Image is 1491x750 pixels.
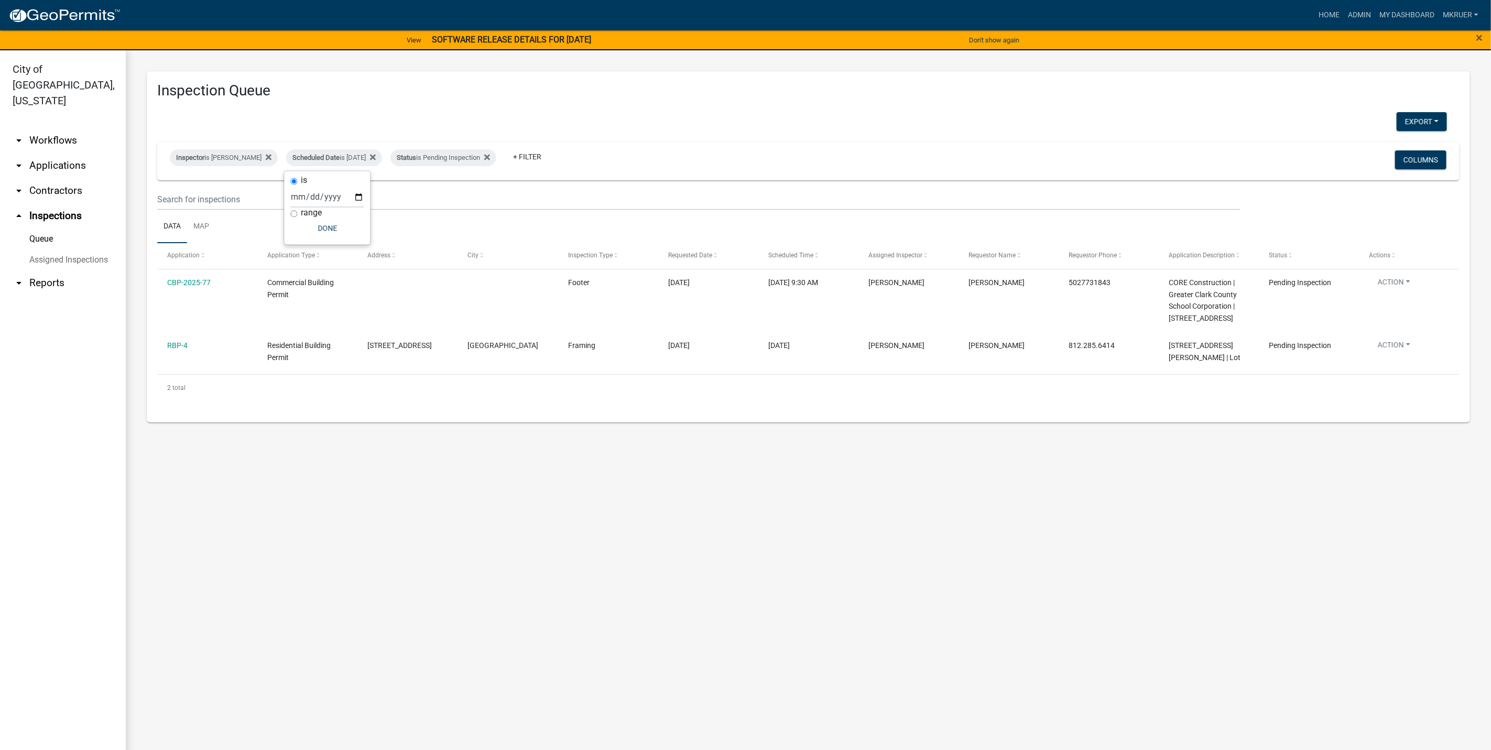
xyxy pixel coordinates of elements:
span: 233 Forest Dr Jeffersonville, IN 47130 | Lot [1169,341,1241,362]
span: Status [397,154,416,161]
span: Pending Inspection [1269,278,1332,287]
span: JEFFERSONVILLE [468,341,539,350]
a: View [402,31,426,49]
button: Action [1369,277,1419,292]
span: Application Type [267,252,315,259]
span: 5027731843 [1069,278,1111,287]
button: Columns [1395,150,1446,169]
datatable-header-cell: Application [157,243,257,268]
datatable-header-cell: Inspection Type [558,243,658,268]
span: Actions [1369,252,1391,259]
span: Framing [568,341,595,350]
div: 2 total [157,375,1460,401]
i: arrow_drop_down [13,134,25,147]
input: Search for inspections [157,189,1240,210]
i: arrow_drop_down [13,184,25,197]
span: Application [167,252,200,259]
span: Commercial Building Permit [267,278,334,299]
datatable-header-cell: Requested Date [658,243,758,268]
div: [DATE] [768,340,848,352]
i: arrow_drop_down [13,277,25,289]
span: Mike Kruer [968,278,1025,287]
a: Data [157,210,187,244]
button: Action [1369,340,1419,355]
label: is [301,177,308,185]
span: 233 FOREST DRIVE [367,341,432,350]
span: Requestor Phone [1069,252,1117,259]
a: mkruer [1439,5,1483,25]
div: is Pending Inspection [390,149,496,166]
span: Pending Inspection [1269,341,1332,350]
div: is [DATE] [286,149,382,166]
span: Footer [568,278,590,287]
datatable-header-cell: Actions [1359,243,1460,268]
a: Home [1314,5,1344,25]
strong: SOFTWARE RELEASE DETAILS FOR [DATE] [432,35,591,45]
span: Mike Kruer [868,341,924,350]
datatable-header-cell: Application Description [1159,243,1259,268]
a: + Filter [505,147,550,166]
datatable-header-cell: Assigned Inspector [858,243,959,268]
span: Inspector [176,154,204,161]
datatable-header-cell: Address [357,243,458,268]
h3: Inspection Queue [157,82,1460,100]
span: Inspection Type [568,252,613,259]
span: Assigned Inspector [868,252,922,259]
button: Close [1476,31,1483,44]
span: Scheduled Date [292,154,340,161]
datatable-header-cell: Requestor Name [959,243,1059,268]
datatable-header-cell: Status [1259,243,1359,268]
span: Requestor Name [968,252,1016,259]
span: CORE Construction | Greater Clark County School Corporation | 5300 State Road 62 [1169,278,1237,322]
span: 09/16/2025 [668,278,690,287]
datatable-header-cell: City [458,243,558,268]
span: City [468,252,479,259]
a: CBP-2025-77 [167,278,211,287]
datatable-header-cell: Scheduled Time [758,243,858,268]
label: range [301,209,322,218]
button: Don't show again [965,31,1024,49]
a: Map [187,210,215,244]
span: Requested Date [668,252,712,259]
span: Application Description [1169,252,1235,259]
span: Status [1269,252,1288,259]
a: My Dashboard [1375,5,1439,25]
span: Scheduled Time [768,252,813,259]
span: × [1476,30,1483,45]
span: 09/16/2025 [668,341,690,350]
span: Mike Kruer [968,341,1025,350]
i: arrow_drop_down [13,159,25,172]
span: Mike Kruer [868,278,924,287]
span: Residential Building Permit [267,341,331,362]
span: 812.285.6414 [1069,341,1115,350]
div: [DATE] 9:30 AM [768,277,848,289]
i: arrow_drop_up [13,210,25,222]
div: is [PERSON_NAME] [170,149,278,166]
span: Address [367,252,390,259]
datatable-header-cell: Requestor Phone [1059,243,1159,268]
button: Done [291,219,364,238]
a: RBP-4 [167,341,188,350]
button: Export [1397,112,1447,131]
datatable-header-cell: Application Type [257,243,357,268]
a: Admin [1344,5,1375,25]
